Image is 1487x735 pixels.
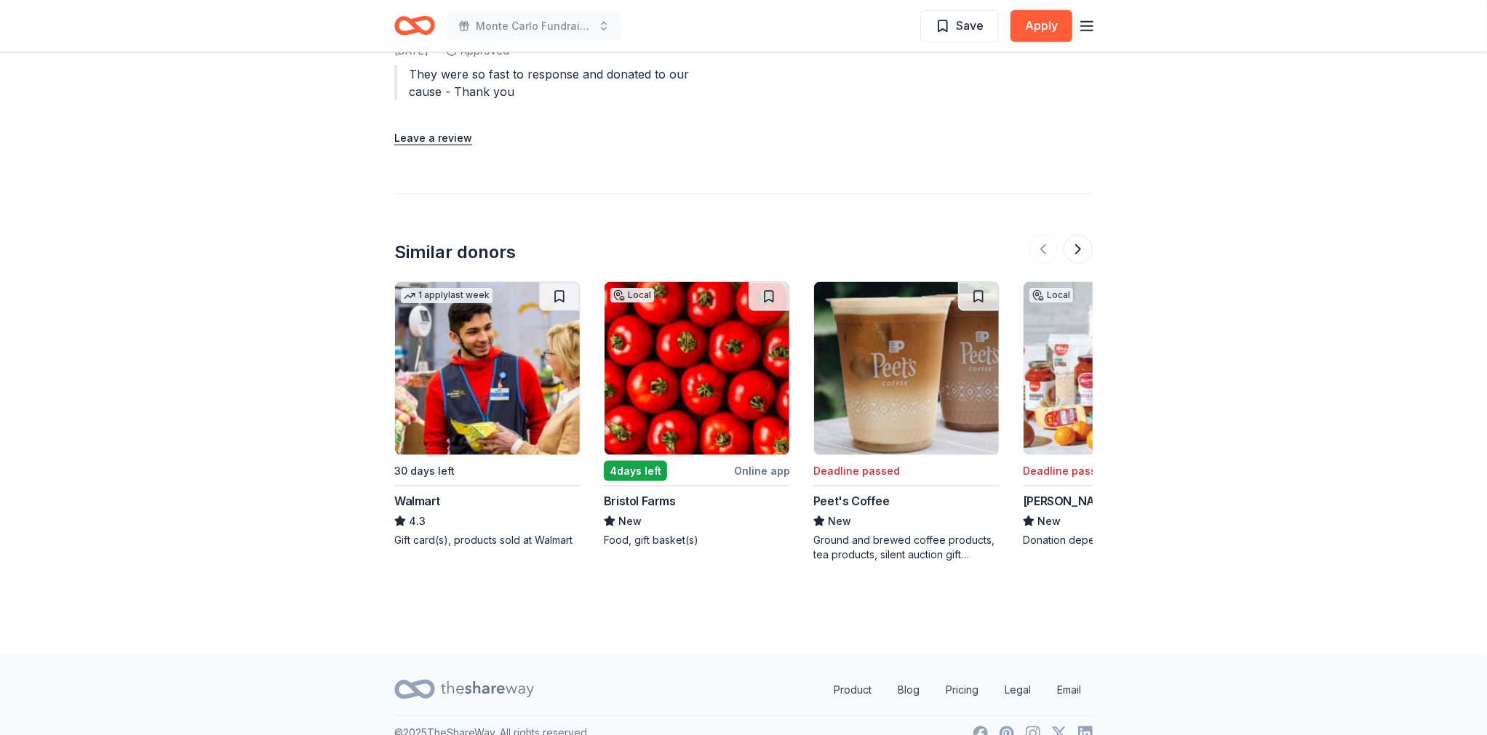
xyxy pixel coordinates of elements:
[993,675,1043,704] a: Legal
[813,281,1000,562] a: Image for Peet's CoffeeDeadline passedPeet's CoffeeNewGround and brewed coffee products, tea prod...
[604,281,790,547] a: Image for Bristol FarmsLocal4days leftOnline appBristol FarmsNewFood, gift basket(s)
[394,492,440,510] div: Walmart
[435,45,439,57] span: •
[956,16,984,35] span: Save
[1029,288,1073,302] div: Local
[1023,281,1209,547] a: Image for Raley'sLocalDeadline passed[PERSON_NAME]NewDonation depends on request
[394,9,435,43] a: Home
[1010,10,1072,42] button: Apply
[920,10,999,42] button: Save
[822,675,883,704] a: Product
[604,461,667,481] div: 4 days left
[1037,513,1061,530] span: New
[605,282,789,455] img: Image for Bristol Farms
[394,533,581,547] div: Gift card(s), products sold at Walmart
[447,12,621,41] button: Monte Carlo Fundraiser Event
[395,282,580,455] img: Image for Walmart
[610,288,654,302] div: Local
[814,282,999,455] img: Image for Peet's Coffee
[886,675,931,704] a: Blog
[1023,492,1115,510] div: [PERSON_NAME]
[394,129,472,147] button: Leave a review
[1024,282,1208,455] img: Image for Raley's
[934,675,990,704] a: Pricing
[734,462,790,480] div: Online app
[394,281,581,547] a: Image for Walmart1 applylast week30 days leftWalmart4.3Gift card(s), products sold at Walmart
[822,675,1093,704] nav: quick links
[476,17,592,35] span: Monte Carlo Fundraiser Event
[409,513,426,530] span: 4.3
[394,241,516,264] div: Similar donors
[828,513,851,530] span: New
[813,533,1000,562] div: Ground and brewed coffee products, tea products, silent auction gift certificates, coupons, merch...
[1023,462,1109,480] div: Deadline passed
[618,513,642,530] span: New
[401,288,493,303] div: 1 apply last week
[813,462,900,480] div: Deadline passed
[604,492,676,510] div: Bristol Farms
[1023,533,1209,547] div: Donation depends on request
[394,65,709,100] div: They were so fast to response and donated to our cause - Thank you
[394,462,455,480] div: 30 days left
[1045,675,1093,704] a: Email
[604,533,790,547] div: Food, gift basket(s)
[813,492,890,510] div: Peet's Coffee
